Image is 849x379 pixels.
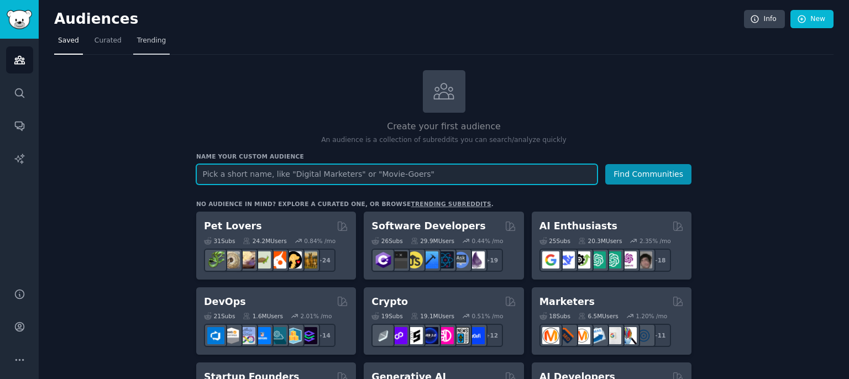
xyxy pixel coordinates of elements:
[95,36,122,46] span: Curated
[196,152,691,160] h3: Name your custom audience
[371,237,402,245] div: 26 Sub s
[468,251,485,269] img: elixir
[589,251,606,269] img: chatgpt_promptDesign
[285,327,302,344] img: aws_cdk
[790,10,834,29] a: New
[635,251,652,269] img: ArtificalIntelligence
[648,324,671,347] div: + 11
[437,327,454,344] img: defiblockchain
[635,327,652,344] img: OnlineMarketing
[421,251,438,269] img: iOSProgramming
[300,251,317,269] img: dogbreed
[254,327,271,344] img: DevOpsLinks
[558,327,575,344] img: bigseo
[421,327,438,344] img: web3
[54,32,83,55] a: Saved
[91,32,125,55] a: Curated
[204,312,235,320] div: 21 Sub s
[58,36,79,46] span: Saved
[312,249,336,272] div: + 24
[54,10,744,28] h2: Audiences
[269,251,286,269] img: cockatiel
[207,251,224,269] img: herpetology
[223,251,240,269] img: ballpython
[375,327,392,344] img: ethfinance
[648,249,671,272] div: + 18
[452,251,469,269] img: AskComputerScience
[406,327,423,344] img: ethstaker
[472,237,504,245] div: 0.44 % /mo
[304,237,336,245] div: 0.84 % /mo
[371,312,402,320] div: 19 Sub s
[578,237,622,245] div: 20.3M Users
[480,249,503,272] div: + 19
[301,312,332,320] div: 2.01 % /mo
[137,36,166,46] span: Trending
[7,10,32,29] img: GummySearch logo
[573,327,590,344] img: AskMarketing
[620,327,637,344] img: MarketingResearch
[196,164,598,185] input: Pick a short name, like "Digital Marketers" or "Movie-Goers"
[437,251,454,269] img: reactnative
[371,295,408,309] h2: Crypto
[542,327,559,344] img: content_marketing
[411,201,491,207] a: trending subreddits
[238,251,255,269] img: leopardgeckos
[371,219,485,233] h2: Software Developers
[558,251,575,269] img: DeepSeek
[605,164,691,185] button: Find Communities
[300,327,317,344] img: PlatformEngineers
[375,251,392,269] img: csharp
[411,312,454,320] div: 19.1M Users
[204,219,262,233] h2: Pet Lovers
[604,251,621,269] img: chatgpt_prompts_
[390,327,407,344] img: 0xPolygon
[269,327,286,344] img: platformengineering
[472,312,504,320] div: 0.51 % /mo
[238,327,255,344] img: Docker_DevOps
[254,251,271,269] img: turtle
[243,237,286,245] div: 24.2M Users
[312,324,336,347] div: + 14
[539,219,617,233] h2: AI Enthusiasts
[285,251,302,269] img: PetAdvice
[196,200,494,208] div: No audience in mind? Explore a curated one, or browse .
[578,312,619,320] div: 6.5M Users
[204,237,235,245] div: 31 Sub s
[243,312,283,320] div: 1.6M Users
[223,327,240,344] img: AWS_Certified_Experts
[589,327,606,344] img: Emailmarketing
[539,312,570,320] div: 18 Sub s
[406,251,423,269] img: learnjavascript
[620,251,637,269] img: OpenAIDev
[196,120,691,134] h2: Create your first audience
[411,237,454,245] div: 29.9M Users
[196,135,691,145] p: An audience is a collection of subreddits you can search/analyze quickly
[640,237,671,245] div: 2.35 % /mo
[468,327,485,344] img: defi_
[452,327,469,344] img: CryptoNews
[539,237,570,245] div: 25 Sub s
[133,32,170,55] a: Trending
[480,324,503,347] div: + 12
[636,312,667,320] div: 1.20 % /mo
[573,251,590,269] img: AItoolsCatalog
[390,251,407,269] img: software
[542,251,559,269] img: GoogleGeminiAI
[207,327,224,344] img: azuredevops
[744,10,785,29] a: Info
[604,327,621,344] img: googleads
[539,295,595,309] h2: Marketers
[204,295,246,309] h2: DevOps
